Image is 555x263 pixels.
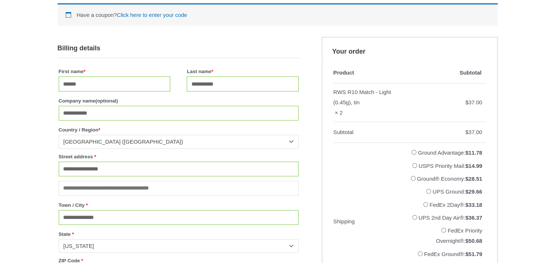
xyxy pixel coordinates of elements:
label: First name [59,66,170,76]
bdi: 29.66 [465,188,482,195]
span: $ [465,202,468,208]
bdi: 36.37 [465,215,482,221]
bdi: 37.00 [465,99,482,105]
span: Georgia [63,242,287,250]
label: Ground® Economy: [417,176,482,182]
h3: Billing details [58,37,300,58]
span: United States (US) [63,138,287,145]
bdi: 14.99 [465,163,482,169]
span: $ [465,99,468,105]
strong: × 2 [335,108,343,118]
span: $ [465,176,468,182]
label: State [59,229,299,239]
label: UPS Ground: [432,188,482,195]
label: Street address [59,152,299,162]
span: $ [465,215,468,221]
div: RWS R10 Match - Light (0.45g), tin [333,87,401,108]
h3: Your order [322,37,498,62]
label: Last name [187,66,298,76]
bdi: 11.78 [465,149,482,156]
span: $ [465,149,468,156]
div: Have a coupon? [58,3,498,26]
span: $ [465,238,468,244]
span: $ [465,251,468,257]
bdi: 33.18 [465,202,482,208]
span: $ [465,188,468,195]
label: UPS 2nd Day Air®: [419,215,482,221]
th: Subtotal [333,122,404,143]
th: Product [333,62,404,83]
bdi: 50.68 [465,238,482,244]
label: Country / Region [59,125,299,135]
label: FedEx Ground®: [424,251,482,257]
label: FedEx Priority Overnight®: [436,227,482,244]
label: USPS Priority Mail: [419,163,482,169]
a: Enter your coupon code [117,12,187,18]
th: Subtotal [404,62,486,83]
bdi: 37.00 [465,129,482,135]
span: (optional) [95,98,118,104]
bdi: 28.51 [465,176,482,182]
label: Town / City [59,200,299,210]
span: Country / Region [59,135,299,148]
span: $ [465,163,468,169]
label: Ground Advantage: [418,149,482,156]
span: $ [465,129,468,135]
label: FedEx 2Day®: [430,202,482,208]
bdi: 51.79 [465,251,482,257]
span: State [59,239,299,253]
label: Company name [59,96,299,106]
